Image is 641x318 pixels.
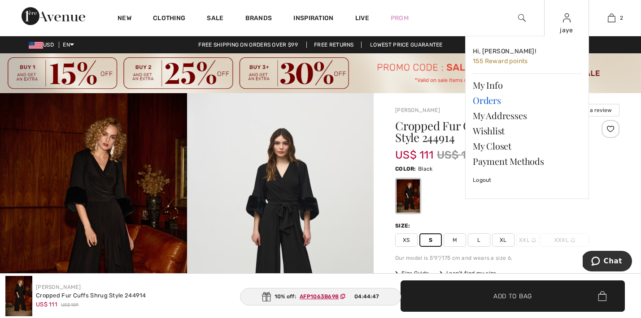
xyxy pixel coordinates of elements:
a: My Info [473,77,581,93]
a: Free Returns [306,42,362,48]
a: [PERSON_NAME] [395,107,440,113]
a: Orders [473,93,581,108]
a: Wishlist [473,123,581,138]
span: L [468,233,490,247]
a: Prom [391,13,409,23]
img: search the website [518,13,526,23]
span: US$ 159 [437,147,480,163]
h1: Cropped Fur Cuffs Shrug Style 244914 [395,120,582,143]
div: Size: [395,222,412,230]
a: Sale [207,14,223,24]
a: Payment Methods [473,154,581,169]
img: Cropped Fur Cuffs Shrug Style 244914 [5,276,32,316]
a: Logout [473,169,581,191]
a: Lowest Price Guarantee [363,42,450,48]
img: Bag.svg [598,291,606,301]
span: 155 Reward points [473,57,528,65]
a: Brands [245,14,272,24]
img: My Bag [608,13,615,23]
a: 2 [589,13,633,23]
span: XS [395,233,418,247]
img: 1ère Avenue [22,7,85,25]
a: [PERSON_NAME] [36,284,81,290]
div: Black [397,179,420,213]
a: Free shipping on orders over $99 [191,42,305,48]
iframe: Opens a widget where you can chat to one of our agents [583,251,632,273]
span: Inspiration [293,14,333,24]
ins: AFP1063B698 [300,293,339,300]
a: My Addresses [473,108,581,123]
img: ring-m.svg [571,238,575,242]
img: ring-m.svg [532,238,536,242]
span: 04:44:47 [354,292,379,301]
a: New [118,14,131,24]
span: Black [418,166,433,172]
a: My Closet [473,138,581,154]
span: Add to Bag [493,291,532,301]
button: Add to Bag [401,280,625,312]
span: XXL [516,233,539,247]
span: 2 [620,14,623,22]
button: Write a review [567,104,619,116]
span: USD [29,42,57,48]
div: 10% off: [240,288,401,305]
div: Our model is 5'9"/175 cm and wears a size 6. [395,254,619,262]
span: US$ 111 [36,301,57,308]
div: jaye [545,26,589,35]
span: EN [63,42,74,48]
span: XL [492,233,515,247]
a: Hi, [PERSON_NAME]! 155 Reward points [473,43,581,70]
a: Clothing [153,14,185,24]
span: Size Guide [395,269,429,277]
div: Cropped Fur Cuffs Shrug Style 244914 [36,291,146,300]
img: Gift.svg [262,292,271,301]
a: Sign In [563,13,571,22]
span: S [419,233,442,247]
span: M [444,233,466,247]
div: I can't find my size [440,269,496,277]
span: US$ 159 [61,302,78,309]
a: Live [355,13,369,23]
span: US$ 111 [395,140,433,161]
span: Hi, [PERSON_NAME]! [473,47,536,55]
img: US Dollar [29,42,43,49]
img: My Info [563,13,571,23]
span: Color: [395,166,416,172]
span: XXXL [541,233,589,247]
